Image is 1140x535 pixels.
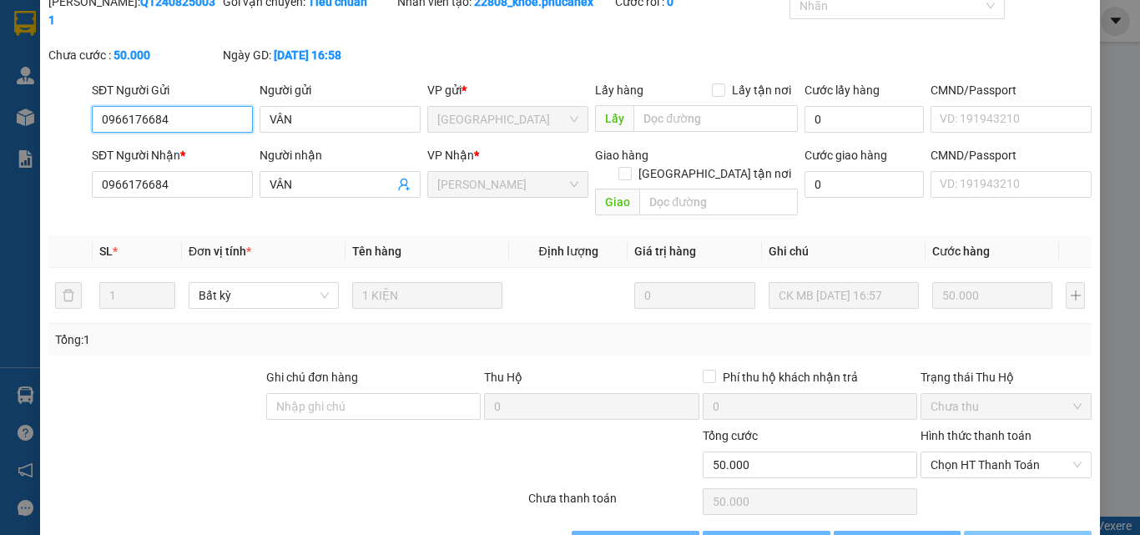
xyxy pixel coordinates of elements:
[527,489,701,518] div: Chưa thanh toán
[274,48,341,62] b: [DATE] 16:58
[21,108,87,215] b: Phúc An Express
[55,331,441,349] div: Tổng: 1
[633,105,798,132] input: Dọc đường
[595,189,639,215] span: Giao
[931,146,1092,164] div: CMND/Passport
[181,21,221,61] img: logo.jpg
[140,63,230,77] b: [DOMAIN_NAME]
[805,171,924,198] input: Cước giao hàng
[55,282,82,309] button: delete
[805,149,887,162] label: Cước giao hàng
[427,149,474,162] span: VP Nhận
[223,46,394,64] div: Ngày GD:
[352,245,401,258] span: Tên hàng
[703,429,758,442] span: Tổng cước
[538,245,598,258] span: Định lượng
[199,283,329,308] span: Bất kỳ
[99,245,113,258] span: SL
[140,79,230,100] li: (c) 2017
[595,83,643,97] span: Lấy hàng
[931,394,1082,419] span: Chưa thu
[437,107,578,132] span: ĐL Quận 1
[92,81,253,99] div: SĐT Người Gửi
[1066,282,1085,309] button: plus
[716,368,865,386] span: Phí thu hộ khách nhận trả
[931,81,1092,99] div: CMND/Passport
[762,235,926,268] th: Ghi chú
[769,282,919,309] input: Ghi Chú
[113,48,150,62] b: 50.000
[21,21,104,104] img: logo.jpg
[484,371,522,384] span: Thu Hộ
[921,429,1032,442] label: Hình thức thanh toán
[639,189,798,215] input: Dọc đường
[932,245,990,258] span: Cước hàng
[595,105,633,132] span: Lấy
[189,245,251,258] span: Đơn vị tính
[805,83,880,97] label: Cước lấy hàng
[632,164,798,183] span: [GEOGRAPHIC_DATA] tận nơi
[725,81,798,99] span: Lấy tận nơi
[352,282,502,309] input: VD: Bàn, Ghế
[260,146,421,164] div: Người nhận
[266,371,358,384] label: Ghi chú đơn hàng
[931,452,1082,477] span: Chọn HT Thanh Toán
[92,146,253,164] div: SĐT Người Nhận
[427,81,588,99] div: VP gửi
[397,178,411,191] span: user-add
[634,245,696,258] span: Giá trị hàng
[48,46,219,64] div: Chưa cước :
[805,106,924,133] input: Cước lấy hàng
[595,149,648,162] span: Giao hàng
[266,393,481,420] input: Ghi chú đơn hàng
[437,172,578,197] span: ĐL DUY
[932,282,1052,309] input: 0
[921,368,1092,386] div: Trạng thái Thu Hộ
[260,81,421,99] div: Người gửi
[634,282,754,309] input: 0
[103,24,165,103] b: Gửi khách hàng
